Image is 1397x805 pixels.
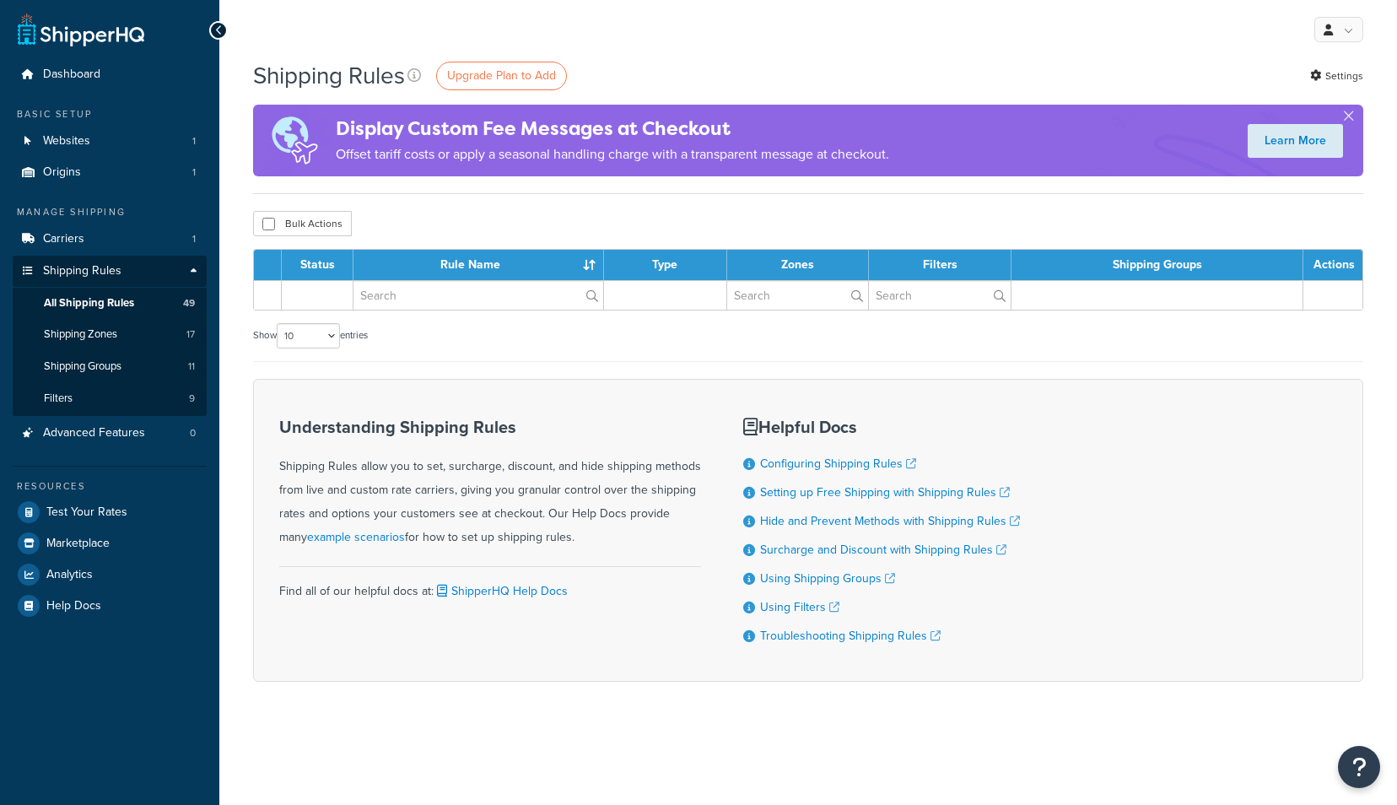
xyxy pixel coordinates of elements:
a: Filters 9 [13,383,207,414]
span: Shipping Zones [44,327,117,342]
span: 11 [188,359,195,374]
li: Filters [13,383,207,414]
a: Advanced Features 0 [13,418,207,449]
span: 17 [186,327,195,342]
a: Shipping Groups 11 [13,351,207,382]
div: Manage Shipping [13,205,207,219]
div: Resources [13,479,207,494]
a: Shipping Zones 17 [13,319,207,350]
a: Shipping Rules [13,256,207,287]
a: Help Docs [13,591,207,621]
th: Type [604,250,727,280]
div: Basic Setup [13,107,207,122]
h4: Display Custom Fee Messages at Checkout [336,115,889,143]
input: Search [353,281,603,310]
span: Help Docs [46,599,101,613]
p: Offset tariff costs or apply a seasonal handling charge with a transparent message at checkout. [336,143,889,166]
li: Carriers [13,224,207,255]
a: Setting up Free Shipping with Shipping Rules [760,484,1010,501]
span: 1 [192,232,196,246]
a: example scenarios [307,528,405,546]
button: Bulk Actions [253,211,352,236]
div: Find all of our helpful docs at: [279,566,701,603]
span: Dashboard [43,68,100,82]
a: Using Filters [760,598,839,616]
span: All Shipping Rules [44,296,134,311]
span: 9 [189,392,195,406]
span: Marketplace [46,537,110,551]
h3: Understanding Shipping Rules [279,418,701,436]
li: Websites [13,126,207,157]
li: Shipping Rules [13,256,207,416]
h1: Shipping Rules [253,59,405,92]
li: All Shipping Rules [13,288,207,319]
span: Carriers [43,232,84,246]
a: Configuring Shipping Rules [760,455,916,473]
input: Search [727,281,868,310]
span: Websites [43,134,90,149]
a: Dashboard [13,59,207,90]
span: 1 [192,134,196,149]
label: Show entries [253,323,368,348]
span: Origins [43,165,81,180]
a: Carriers 1 [13,224,207,255]
span: Upgrade Plan to Add [447,67,556,84]
img: duties-banner-06bc72dcb5fe05cb3f9472aba00be2ae8eb53ab6f0d8bb03d382ba314ac3c341.png [253,105,336,176]
li: Shipping Groups [13,351,207,382]
a: All Shipping Rules 49 [13,288,207,319]
th: Zones [727,250,869,280]
a: Using Shipping Groups [760,570,895,587]
span: Test Your Rates [46,505,127,520]
span: Advanced Features [43,426,145,440]
button: Open Resource Center [1338,746,1380,788]
select: Showentries [277,323,340,348]
a: Origins 1 [13,157,207,188]
a: ShipperHQ Help Docs [434,582,568,600]
a: Hide and Prevent Methods with Shipping Rules [760,512,1020,530]
th: Filters [869,250,1011,280]
a: Analytics [13,559,207,590]
span: Shipping Groups [44,359,121,374]
a: Websites 1 [13,126,207,157]
span: Analytics [46,568,93,582]
a: Test Your Rates [13,497,207,527]
a: Marketplace [13,528,207,559]
span: Filters [44,392,73,406]
a: Learn More [1248,124,1343,158]
span: 0 [190,426,196,440]
a: Settings [1310,64,1363,88]
th: Actions [1303,250,1362,280]
li: Origins [13,157,207,188]
a: Upgrade Plan to Add [436,62,567,90]
th: Status [282,250,353,280]
input: Search [869,281,1011,310]
a: ShipperHQ Home [18,13,144,46]
li: Shipping Zones [13,319,207,350]
span: 1 [192,165,196,180]
li: Advanced Features [13,418,207,449]
a: Troubleshooting Shipping Rules [760,627,941,645]
span: Shipping Rules [43,264,121,278]
span: 49 [183,296,195,311]
th: Shipping Groups [1011,250,1303,280]
div: Shipping Rules allow you to set, surcharge, discount, and hide shipping methods from live and cus... [279,418,701,549]
h3: Helpful Docs [743,418,1020,436]
th: Rule Name [353,250,604,280]
a: Surcharge and Discount with Shipping Rules [760,541,1006,559]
